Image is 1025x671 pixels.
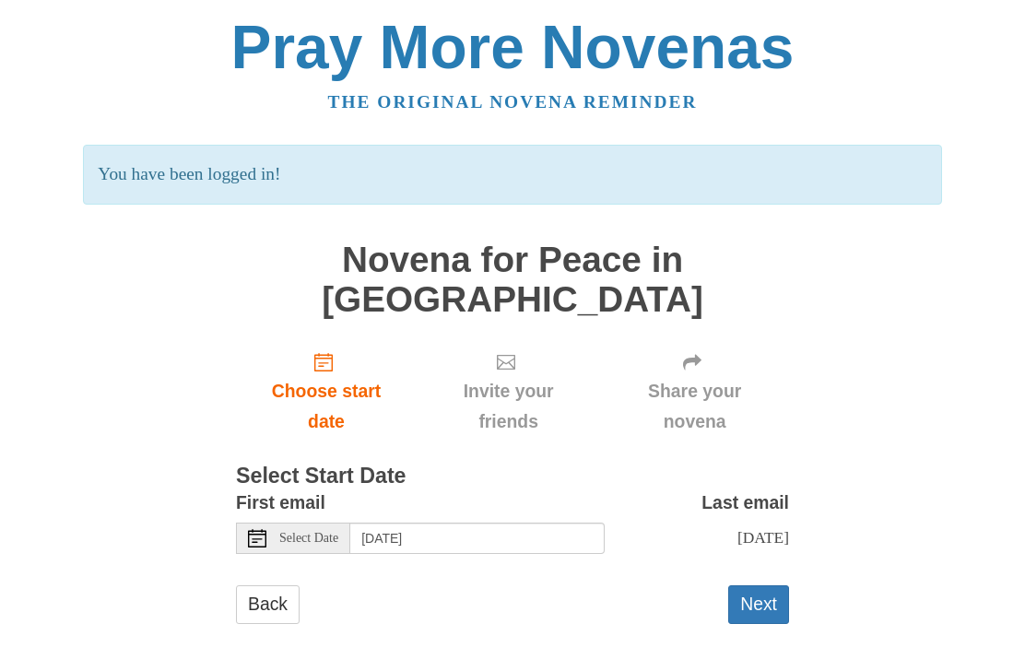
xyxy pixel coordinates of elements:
[236,488,325,518] label: First email
[600,337,789,447] div: Click "Next" to confirm your start date first.
[279,532,338,545] span: Select Date
[417,337,600,447] div: Click "Next" to confirm your start date first.
[236,241,789,319] h1: Novena for Peace in [GEOGRAPHIC_DATA]
[328,92,698,112] a: The original novena reminder
[619,376,771,437] span: Share your novena
[236,337,417,447] a: Choose start date
[231,13,795,81] a: Pray More Novenas
[728,585,789,623] button: Next
[236,465,789,489] h3: Select Start Date
[701,488,789,518] label: Last email
[435,376,582,437] span: Invite your friends
[254,376,398,437] span: Choose start date
[83,145,941,205] p: You have been logged in!
[236,585,300,623] a: Back
[737,528,789,547] span: [DATE]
